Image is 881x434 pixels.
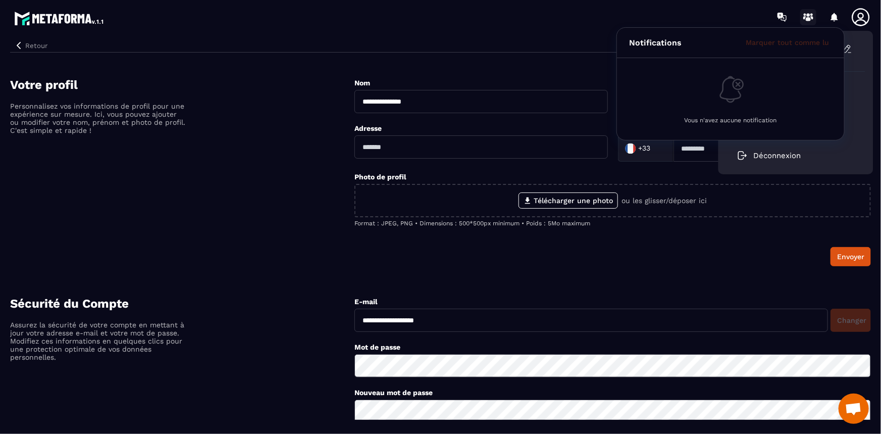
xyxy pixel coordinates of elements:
h4: Notifications [629,38,682,47]
label: Mot de passe [354,343,400,351]
p: Personnalisez vos informations de profil pour une expérience sur mesure. Ici, vous pouvez ajouter... [10,102,187,134]
p: ou les glisser/déposer ici [622,197,707,205]
span: +33 [638,143,650,154]
button: Retour [10,39,51,52]
button: Envoyer [831,247,871,266]
label: E-mail [354,298,378,306]
label: Photo de profil [354,173,406,181]
h4: Sécurité du Compte [10,297,354,311]
img: logo [14,9,105,27]
p: Déconnexion [754,151,801,160]
label: Nom [354,79,370,87]
input: Search for option [653,141,663,156]
h4: Votre profil [10,78,354,92]
label: Adresse [354,124,382,132]
label: Nouveau mot de passe [354,389,433,397]
div: Search for option [618,135,673,162]
img: Country Flag [620,138,641,159]
p: Vous n'avez aucune notification [685,117,777,124]
label: Télécharger une photo [519,192,618,209]
p: Format : JPEG, PNG • Dimensions : 500*500px minimum • Poids : 5Mo maximum [354,220,871,227]
p: Assurez la sécurité de votre compte en mettant à jour votre adresse e-mail et votre mot de passe.... [10,321,187,361]
button: Marquer tout comme lu [743,38,832,47]
a: Ouvrir le chat [839,394,869,424]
